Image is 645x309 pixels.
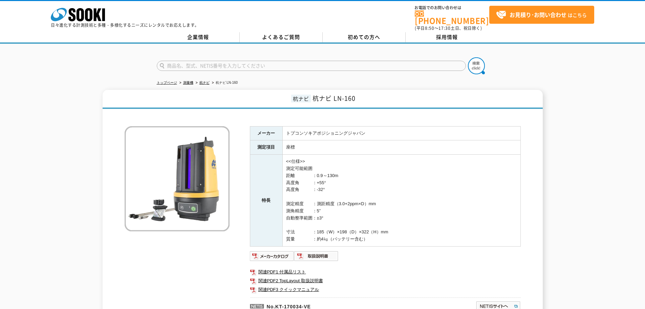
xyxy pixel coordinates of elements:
[415,11,489,24] a: [PHONE_NUMBER]
[250,155,282,247] th: 特長
[250,268,521,276] a: 関連PDF1 付属品リスト
[125,126,230,231] img: 杭ナビ LN-160
[211,79,238,86] li: 杭ナビ LN-160
[250,285,521,294] a: 関連PDF3 クイックマニュアル
[294,255,339,260] a: 取扱説明書
[183,81,193,84] a: 測量機
[51,23,199,27] p: 日々進化する計測技術と多種・多様化するニーズにレンタルでお応えします。
[438,25,451,31] span: 17:30
[291,95,311,102] span: 杭ナビ
[489,6,594,24] a: お見積り･お問い合わせはこちら
[250,126,282,140] th: メーカー
[250,251,294,262] img: メーカーカタログ
[415,25,482,31] span: (平日 ～ 土日、祝日除く)
[282,126,520,140] td: トプコンソキアポジショニングジャパン
[157,61,466,71] input: 商品名、型式、NETIS番号を入力してください
[348,33,380,41] span: 初めての方へ
[250,140,282,155] th: 測定項目
[199,81,210,84] a: 杭ナビ
[323,32,406,42] a: 初めての方へ
[415,6,489,10] span: お電話でのお問い合わせは
[468,57,485,74] img: btn_search.png
[282,140,520,155] td: 座標
[294,251,339,262] img: 取扱説明書
[425,25,434,31] span: 8:50
[157,32,240,42] a: 企業情報
[510,11,566,19] strong: お見積り･お問い合わせ
[157,81,177,84] a: トップページ
[250,255,294,260] a: メーカーカタログ
[282,155,520,247] td: <<仕様>> 測定可能範囲 距離 ：0.9～130m 高度角 ：+55° 高度角 ：-32° 測定精度 ：測距精度（3.0+2ppm×D）mm 測角精度 ：5” 自動整準範囲：±3° 寸法 ：1...
[496,10,587,20] span: はこちら
[406,32,489,42] a: 採用情報
[240,32,323,42] a: よくあるご質問
[250,276,521,285] a: 関連PDF2 TopLayout 取扱説明書
[313,94,356,103] span: 杭ナビ LN-160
